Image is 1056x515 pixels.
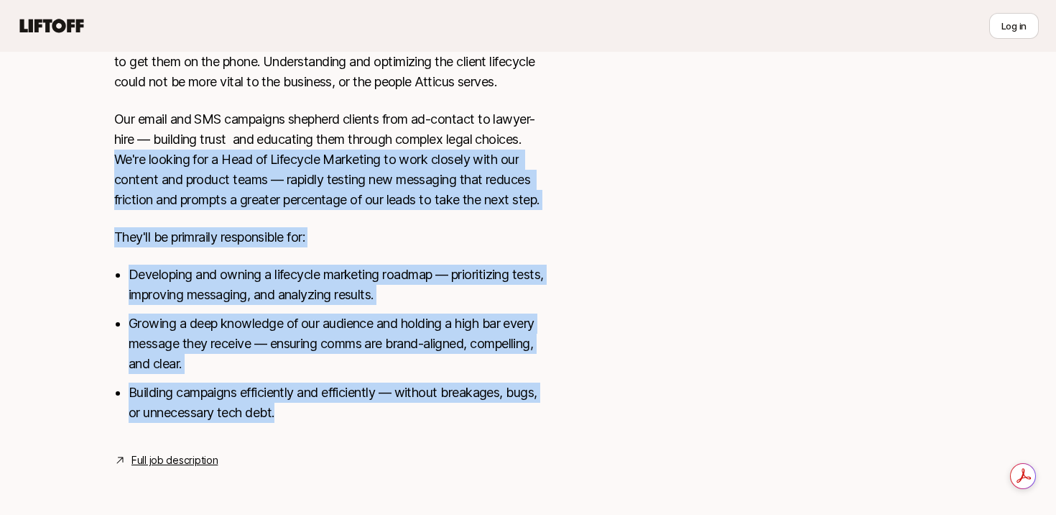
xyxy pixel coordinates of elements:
li: Growing a deep knowledge of our audience and holding a high bar every message they receive — ensu... [129,314,551,374]
p: Every time a client takes the next step with us they’re making a life-changing decision. To get s... [114,12,551,92]
a: Full job description [131,452,218,469]
button: Log in [989,13,1039,39]
li: Developing and owning a lifecycle marketing roadmap — prioritizing tests, improving messaging, an... [129,265,551,305]
p: Our email and SMS campaigns shepherd clients from ad-contact to lawyer-hire — building trust and ... [114,109,551,210]
li: Building campaigns efficiently and efficiently — without breakages, bugs, or unnecessary tech debt. [129,383,551,423]
p: They'll be primraily responsible for: [114,227,551,247]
